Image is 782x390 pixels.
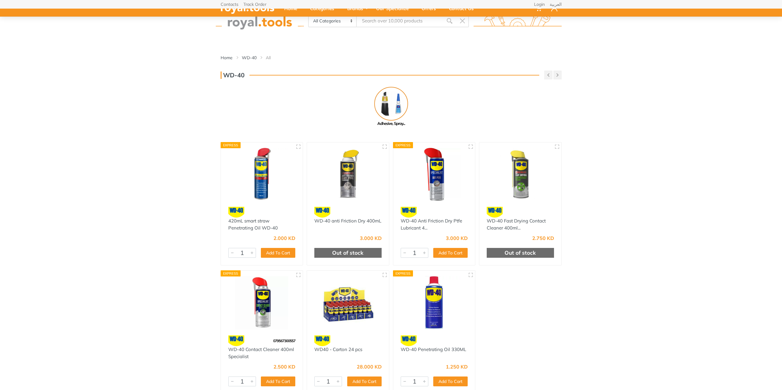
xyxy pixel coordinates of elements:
[242,55,257,61] a: WD-40
[393,270,413,276] div: Express
[314,335,330,346] img: 25.webp
[399,148,470,201] img: Royal Tools - WD-40 Anti Friction Dry Ptfe Lubricant 400ml Specialist
[221,55,233,61] a: Home
[266,55,280,61] li: All
[312,276,383,329] img: Royal Tools - WD40 - Carton 24 pcs
[487,218,546,231] a: WD-40 Fast Drying Contact Cleaner 400ml...
[314,218,381,224] a: WD-40 anti Friction Dry 400mL
[273,338,295,343] span: 079567300557
[314,346,362,352] a: WD40 - Carton 24 pcs
[446,364,468,369] div: 1.250 KD
[487,248,554,258] div: Out of stock
[401,346,466,352] a: WD-40 Penetrating Oil 330ML
[226,148,297,201] img: Royal Tools - 420mL smart straw Penetrating Oil WD-40
[261,376,295,386] button: Add To Cart
[550,2,562,6] a: العربية
[309,15,357,27] select: Category
[347,376,382,386] button: Add To Cart
[357,364,382,369] div: 28.000 KD
[401,207,417,218] img: 25.webp
[474,13,562,29] img: royal.tools Logo
[374,87,408,121] img: Royal - Adhesive, Spray & Chemical
[393,142,413,148] div: Express
[273,236,295,241] div: 2.000 KD
[314,207,330,218] img: 25.webp
[314,248,382,258] div: Out of stock
[216,13,304,29] img: royal.tools Logo
[221,2,238,6] a: Contacts
[228,207,244,218] img: 25.webp
[433,248,468,258] button: Add To Cart
[243,2,266,6] a: Track Order
[363,87,419,127] a: Adhesive, Spray...
[273,364,295,369] div: 2.500 KD
[446,236,468,241] div: 3.000 KD
[532,236,554,241] div: 2.750 KD
[357,14,443,27] input: Site search
[485,148,556,201] img: Royal Tools - WD-40 Fast Drying Contact Cleaner 400ml Specialist
[487,207,503,218] img: 25.webp
[534,2,545,6] a: Login
[221,142,241,148] div: Express
[228,218,278,231] a: 420mL smart straw Penetrating Oil WD-40
[226,276,297,329] img: Royal Tools - WD-40 Contact Cleaner 400ml Specialist
[221,270,241,276] div: Express
[360,236,382,241] div: 3.000 KD
[312,148,383,201] img: Royal Tools - WD-40 anti Friction Dry 400mL
[221,71,245,79] h3: WD-40
[399,276,470,329] img: Royal Tools - WD-40 Penetrating Oil 330ML
[433,376,468,386] button: Add To Cart
[221,55,562,61] nav: breadcrumb
[261,248,295,258] button: Add To Cart
[401,335,417,346] img: 25.webp
[363,121,419,127] div: Adhesive, Spray...
[401,218,462,231] a: WD-40 Anti Friction Dry Ptfe Lubricant 4...
[228,335,244,346] img: 25.webp
[228,346,294,359] a: WD-40 Contact Cleaner 400ml Specialist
